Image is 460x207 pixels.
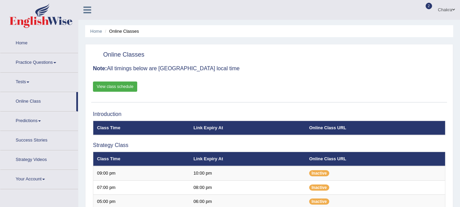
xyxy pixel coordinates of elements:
th: Online Class URL [305,152,445,166]
th: Link Expiry At [190,121,305,135]
h2: Online Classes [93,50,144,60]
a: Tests [0,73,78,90]
a: Practice Questions [0,53,78,70]
a: Strategy Videos [0,150,78,167]
a: Home [0,34,78,51]
td: 10:00 pm [190,166,305,180]
span: Inactive [309,184,329,191]
b: Note: [93,65,107,71]
th: Class Time [93,152,190,166]
span: Inactive [309,170,329,176]
a: Predictions [0,112,78,129]
a: Online Class [0,92,76,109]
h3: Strategy Class [93,142,445,148]
a: View class schedule [93,82,137,92]
span: Inactive [309,198,329,205]
h3: All timings below are [GEOGRAPHIC_DATA] local time [93,65,445,72]
th: Online Class URL [305,121,445,135]
td: 07:00 pm [93,180,190,195]
th: Link Expiry At [190,152,305,166]
li: Online Classes [103,28,139,34]
th: Class Time [93,121,190,135]
a: Home [90,29,102,34]
h3: Introduction [93,111,445,117]
a: Your Account [0,170,78,187]
td: 09:00 pm [93,166,190,180]
td: 08:00 pm [190,180,305,195]
a: Success Stories [0,131,78,148]
span: 2 [426,3,432,9]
